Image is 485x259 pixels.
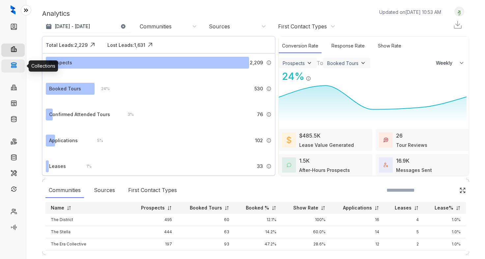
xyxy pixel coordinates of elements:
[255,137,263,144] span: 102
[424,214,466,226] td: 1.0%
[282,214,331,226] td: 100%
[327,60,358,66] div: Booked Tours
[1,98,25,111] li: Units
[177,238,235,250] td: 93
[453,20,463,30] img: Download
[246,205,269,211] p: Booked %
[375,39,405,53] div: Show Rate
[177,214,235,226] td: 60
[224,206,229,210] img: sorting
[45,214,129,226] td: The District
[1,44,25,57] li: Leasing
[49,137,78,144] div: Applications
[80,163,92,170] div: 1 %
[299,157,310,165] div: 1.5K
[287,163,291,168] img: AfterHoursConversations
[95,85,110,92] div: 24 %
[328,39,368,53] div: Response Rate
[1,82,25,95] li: Communities
[107,42,145,49] div: Lost Leads: 1,631
[1,21,25,34] li: Leads
[385,226,424,238] td: 5
[167,206,172,210] img: sorting
[293,205,318,211] p: Show Rate
[396,132,403,140] div: 26
[424,238,466,250] td: 1.0%
[42,20,131,32] button: [DATE] - [DATE]
[384,163,388,167] img: TotalFum
[306,76,311,81] img: Info
[306,60,313,66] img: ViewFilterArrow
[254,85,263,92] span: 530
[91,137,103,144] div: 5 %
[455,8,464,15] img: UserAvatar
[287,136,291,144] img: LeaseValue
[129,214,177,226] td: 495
[331,226,385,238] td: 14
[209,23,230,30] div: Sources
[331,214,385,226] td: 16
[129,238,177,250] td: 197
[11,5,15,15] img: logo
[51,205,64,211] p: Name
[257,111,263,118] span: 76
[266,112,271,117] img: Info
[343,205,372,211] p: Applications
[145,40,155,50] img: Click Icon
[456,206,461,210] img: sorting
[311,70,321,80] img: Click Icon
[125,183,180,198] div: First Contact Types
[49,163,66,170] div: Leases
[1,168,25,181] li: Maintenance
[282,238,331,250] td: 28.6%
[396,142,427,148] div: Tour Reviews
[317,59,323,67] div: To
[278,23,327,30] div: First Contact Types
[271,206,276,210] img: sorting
[379,9,441,16] p: Updated on [DATE] 10:53 AM
[235,238,282,250] td: 47.2%
[435,205,453,211] p: Lease%
[459,187,466,194] img: Click Icon
[396,167,432,174] div: Messages Sent
[45,226,129,238] td: The Stella
[424,226,466,238] td: 1.0%
[190,205,222,211] p: Booked Tours
[42,9,70,18] p: Analytics
[49,59,72,66] div: Prospects
[279,69,304,84] div: 24 %
[1,222,25,235] li: Voice AI
[385,214,424,226] td: 4
[235,214,282,226] td: 12.1%
[141,205,165,211] p: Prospects
[121,111,134,118] div: 3 %
[250,59,263,66] span: 2,209
[49,111,110,118] div: Confirmed Attended Tours
[1,113,25,127] li: Knowledge
[283,60,305,66] div: Prospects
[55,23,90,30] p: [DATE] - [DATE]
[235,226,282,238] td: 14.2%
[266,164,271,169] img: Info
[299,167,350,174] div: After-Hours Prospects
[266,60,271,65] img: Info
[88,40,98,50] img: Click Icon
[1,152,25,165] li: Move Outs
[436,60,456,66] span: Weekly
[331,238,385,250] td: 12
[445,187,451,193] img: SearchIcon
[45,238,129,250] td: The Era Collective
[1,136,25,149] li: Rent Collections
[396,157,410,165] div: 16.9K
[432,57,469,69] button: Weekly
[414,206,419,210] img: sorting
[49,85,81,92] div: Booked Tours
[129,226,177,238] td: 444
[177,226,235,238] td: 63
[140,23,172,30] div: Communities
[282,226,331,238] td: 60.0%
[67,206,71,210] img: sorting
[299,132,321,140] div: $485.5K
[46,42,88,49] div: Total Leads: 2,229
[1,183,25,197] li: Renewals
